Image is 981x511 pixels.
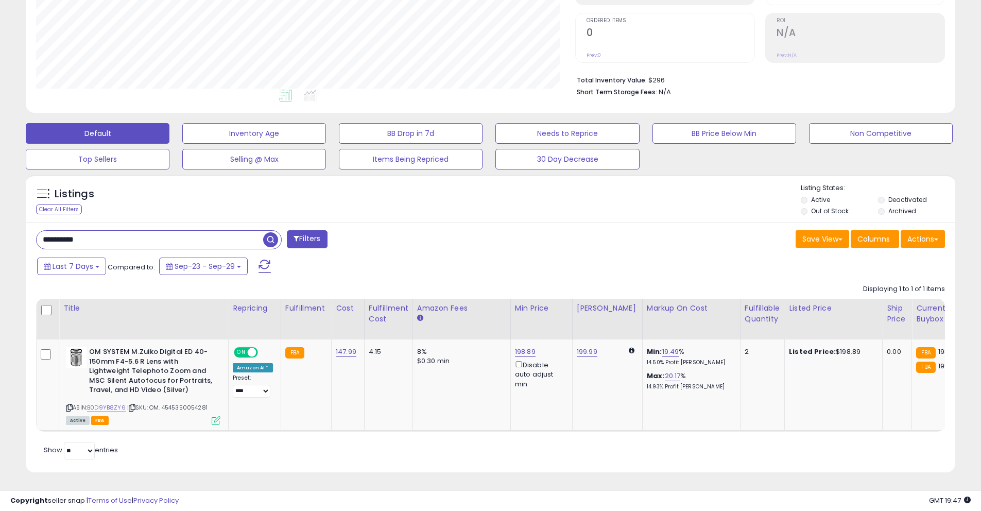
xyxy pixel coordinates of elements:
button: Top Sellers [26,149,169,169]
span: Compared to: [108,262,155,272]
span: 2025-10-7 19:47 GMT [929,496,971,505]
div: % [647,347,732,366]
small: FBA [916,347,935,359]
th: The percentage added to the cost of goods (COGS) that forms the calculator for Min & Max prices. [642,299,740,339]
div: $198.89 [789,347,874,356]
small: FBA [285,347,304,359]
span: Ordered Items [587,18,754,24]
b: Min: [647,347,662,356]
div: ASIN: [66,347,220,423]
label: Archived [888,207,916,215]
button: BB Price Below Min [652,123,796,144]
button: Columns [851,230,899,248]
a: 199.99 [577,347,597,357]
div: % [647,371,732,390]
div: Title [63,303,224,314]
div: Markup on Cost [647,303,736,314]
span: 199.99 [938,361,959,371]
b: OM SYSTEM M.Zuiko Digital ED 40-150mm F4-5.6 R Lens with Lightweight Telephoto Zoom and MSC Silen... [89,347,214,398]
span: 198.89 [938,347,959,356]
small: Prev: N/A [777,52,797,58]
button: Default [26,123,169,144]
span: OFF [256,348,273,357]
div: 8% [417,347,503,356]
label: Out of Stock [811,207,849,215]
p: 14.93% Profit [PERSON_NAME] [647,383,732,390]
div: Current Buybox Price [916,303,969,325]
div: Fulfillment Cost [369,303,408,325]
span: Sep-23 - Sep-29 [175,261,235,271]
div: 2 [745,347,777,356]
a: B0D9YB8ZY6 [87,403,126,412]
h2: N/A [777,27,944,41]
span: | SKU: OM. 4545350054281 [127,403,208,412]
b: Listed Price: [789,347,836,356]
span: FBA [91,416,109,425]
span: All listings currently available for purchase on Amazon [66,416,90,425]
div: Ship Price [887,303,907,325]
label: Active [811,195,830,204]
div: Repricing [233,303,277,314]
small: FBA [916,362,935,373]
button: Filters [287,230,327,248]
a: 198.89 [515,347,536,357]
h5: Listings [55,187,94,201]
a: 19.49 [662,347,679,357]
small: Prev: 0 [587,52,601,58]
span: ROI [777,18,944,24]
div: Disable auto adjust min [515,359,564,389]
button: Save View [796,230,849,248]
div: 0.00 [887,347,904,356]
div: Preset: [233,374,273,398]
div: 4.15 [369,347,405,356]
button: Non Competitive [809,123,953,144]
div: Listed Price [789,303,878,314]
label: Deactivated [888,195,927,204]
img: 41atZlyCDwL._SL40_.jpg [66,347,87,368]
button: Actions [901,230,945,248]
a: Privacy Policy [133,496,179,505]
button: BB Drop in 7d [339,123,483,144]
p: 14.50% Profit [PERSON_NAME] [647,359,732,366]
a: 20.17 [665,371,681,381]
div: Min Price [515,303,568,314]
div: Amazon Fees [417,303,506,314]
button: Needs to Reprice [495,123,639,144]
div: Fulfillment [285,303,327,314]
div: Cost [336,303,360,314]
div: Displaying 1 to 1 of 1 items [863,284,945,294]
button: Items Being Repriced [339,149,483,169]
small: Amazon Fees. [417,314,423,323]
button: 30 Day Decrease [495,149,639,169]
h2: 0 [587,27,754,41]
span: Last 7 Days [53,261,93,271]
div: [PERSON_NAME] [577,303,638,314]
span: N/A [659,87,671,97]
button: Inventory Age [182,123,326,144]
div: $0.30 min [417,356,503,366]
span: Columns [857,234,890,244]
p: Listing States: [801,183,955,193]
button: Sep-23 - Sep-29 [159,258,248,275]
strong: Copyright [10,496,48,505]
div: seller snap | | [10,496,179,506]
button: Last 7 Days [37,258,106,275]
div: Fulfillable Quantity [745,303,780,325]
button: Selling @ Max [182,149,326,169]
b: Short Term Storage Fees: [577,88,657,96]
span: Show: entries [44,445,118,455]
b: Total Inventory Value: [577,76,647,84]
b: Max: [647,371,665,381]
a: Terms of Use [88,496,132,505]
div: Clear All Filters [36,205,82,214]
li: $296 [577,73,937,86]
span: ON [235,348,248,357]
a: 147.99 [336,347,356,357]
div: Amazon AI * [233,363,273,372]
